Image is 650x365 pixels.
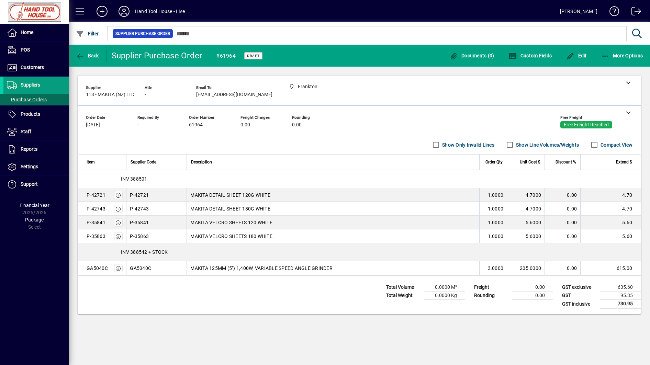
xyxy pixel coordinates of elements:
[126,202,187,216] td: P-42743
[91,5,113,18] button: Add
[74,49,101,62] button: Back
[424,292,465,300] td: 0.0000 Kg
[21,146,37,152] span: Reports
[76,31,99,36] span: Filter
[441,141,494,148] label: Show Only Invalid Lines
[76,53,99,58] span: Back
[507,49,553,62] button: Custom Fields
[600,300,641,308] td: 730.95
[3,106,69,123] a: Products
[556,158,576,166] span: Discount %
[190,233,272,240] span: MAKITA VELCRO SHEETS 180 WHITE
[145,92,146,98] span: -
[545,216,580,229] td: 0.00
[485,158,503,166] span: Order Qty
[78,170,641,188] div: INV 388501
[471,283,512,292] td: Freight
[189,122,203,128] span: 61964
[507,202,545,216] td: 4.7000
[112,50,202,61] div: Supplier Purchase Order
[87,205,105,212] div: P-42743
[507,188,545,202] td: 4.7000
[21,181,38,187] span: Support
[383,283,424,292] td: Total Volume
[424,283,465,292] td: 0.0000 M³
[507,261,545,275] td: 205.0000
[599,141,632,148] label: Compact View
[479,216,507,229] td: 1.0000
[21,164,38,169] span: Settings
[190,205,270,212] span: MAKITA DETAIL SHEET 180G WHITE
[507,216,545,229] td: 5.6000
[545,229,580,243] td: 0.00
[87,265,108,272] div: GA5040C
[86,122,100,128] span: [DATE]
[566,53,587,58] span: Edit
[580,202,641,216] td: 4.70
[292,122,302,128] span: 0.00
[87,158,95,166] span: Item
[626,1,641,24] a: Logout
[135,6,185,17] div: Hand Tool House - Live
[126,261,187,275] td: GA5040C
[600,283,641,292] td: 635.60
[21,82,40,88] span: Suppliers
[479,229,507,243] td: 1.0000
[196,92,272,98] span: [EMAIL_ADDRESS][DOMAIN_NAME]
[191,158,212,166] span: Description
[479,261,507,275] td: 3.0000
[21,129,31,134] span: Staff
[3,158,69,175] a: Settings
[190,192,270,198] span: MAKITA DETAIL SHEET 120G WHITE
[559,300,600,308] td: GST inclusive
[564,49,589,62] button: Edit
[545,261,580,275] td: 0.00
[126,229,187,243] td: P-35863
[545,202,580,216] td: 0.00
[564,122,609,128] span: Free Freight Reached
[3,42,69,59] a: POS
[515,141,579,148] label: Show Line Volumes/Weights
[512,292,553,300] td: 0.00
[604,1,619,24] a: Knowledge Base
[507,229,545,243] td: 5.6000
[20,203,49,208] span: Financial Year
[190,265,333,272] span: MAKITA 125MM (5") 1,400W, VARIABLE SPEED ANGLE GRINDER
[190,219,272,226] span: MAKITA VELCRO SHEETS 120 WHITE
[383,292,424,300] td: Total Weight
[3,176,69,193] a: Support
[247,54,260,58] span: Draft
[616,158,632,166] span: Extend $
[3,141,69,158] a: Reports
[74,27,101,40] button: Filter
[21,47,30,53] span: POS
[479,202,507,216] td: 1.0000
[115,30,170,37] span: Supplier Purchase Order
[216,50,236,61] div: #61964
[126,216,187,229] td: P-35841
[580,216,641,229] td: 5.60
[87,192,105,198] div: P-42721
[599,49,645,62] button: More Options
[3,24,69,41] a: Home
[137,122,139,128] span: -
[600,292,641,300] td: 95.35
[87,219,105,226] div: P-35841
[21,111,40,117] span: Products
[601,53,643,58] span: More Options
[512,283,553,292] td: 0.00
[78,243,641,261] div: INV 388542 + STOCK
[21,65,44,70] span: Customers
[7,97,47,102] span: Purchase Orders
[559,292,600,300] td: GST
[25,217,44,223] span: Package
[479,188,507,202] td: 1.0000
[3,59,69,76] a: Customers
[3,94,69,105] a: Purchase Orders
[559,283,600,292] td: GST exclusive
[508,53,552,58] span: Custom Fields
[560,6,597,17] div: [PERSON_NAME]
[580,188,641,202] td: 4.70
[126,188,187,202] td: P-42721
[450,53,494,58] span: Documents (0)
